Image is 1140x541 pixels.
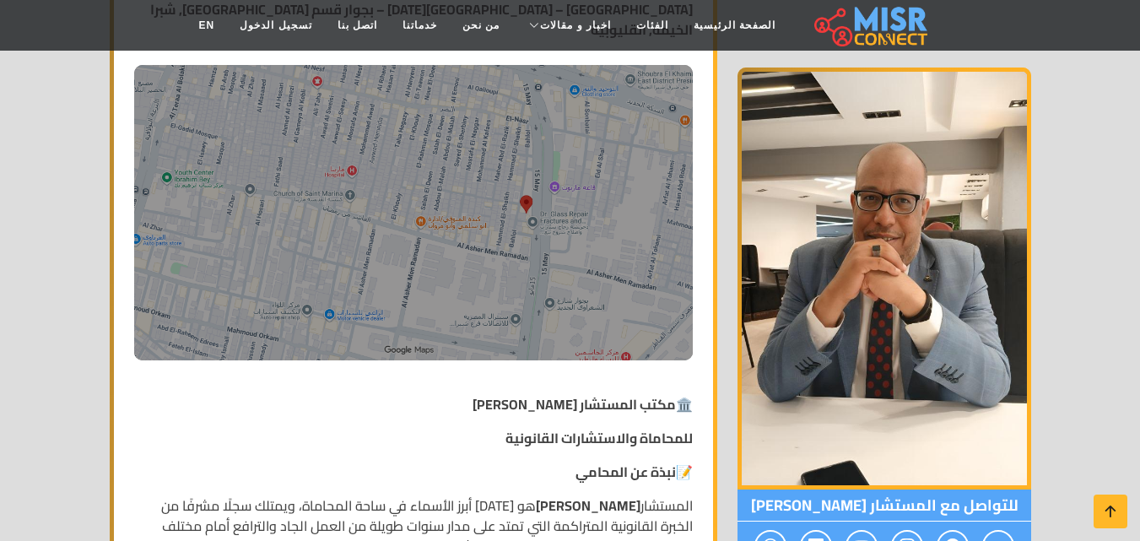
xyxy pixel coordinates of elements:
p: 🏛️ [134,394,693,414]
strong: للمحاماة والاستشارات القانونية [505,425,693,451]
span: للتواصل مع المستشار [PERSON_NAME] [737,490,1031,522]
a: تسجيل الدخول [227,9,324,41]
strong: نبذة عن المحامي [575,459,676,484]
a: EN [186,9,228,41]
img: المستشار حسن يوسف عبد العظيم [134,65,693,360]
a: من نحن [450,9,512,41]
img: المستشار حسن يوسف عبد العظيم [737,68,1031,490]
a: الفئات [624,9,681,41]
strong: مكتب المستشار [PERSON_NAME] [473,392,676,417]
span: اخبار و مقالات [540,18,611,33]
a: اخبار و مقالات [512,9,624,41]
p: 📝 [134,462,693,482]
a: خدماتنا [390,9,450,41]
img: main.misr_connect [814,4,927,46]
a: الصفحة الرئيسية [681,9,788,41]
a: اتصل بنا [325,9,390,41]
strong: [PERSON_NAME] [536,493,640,518]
